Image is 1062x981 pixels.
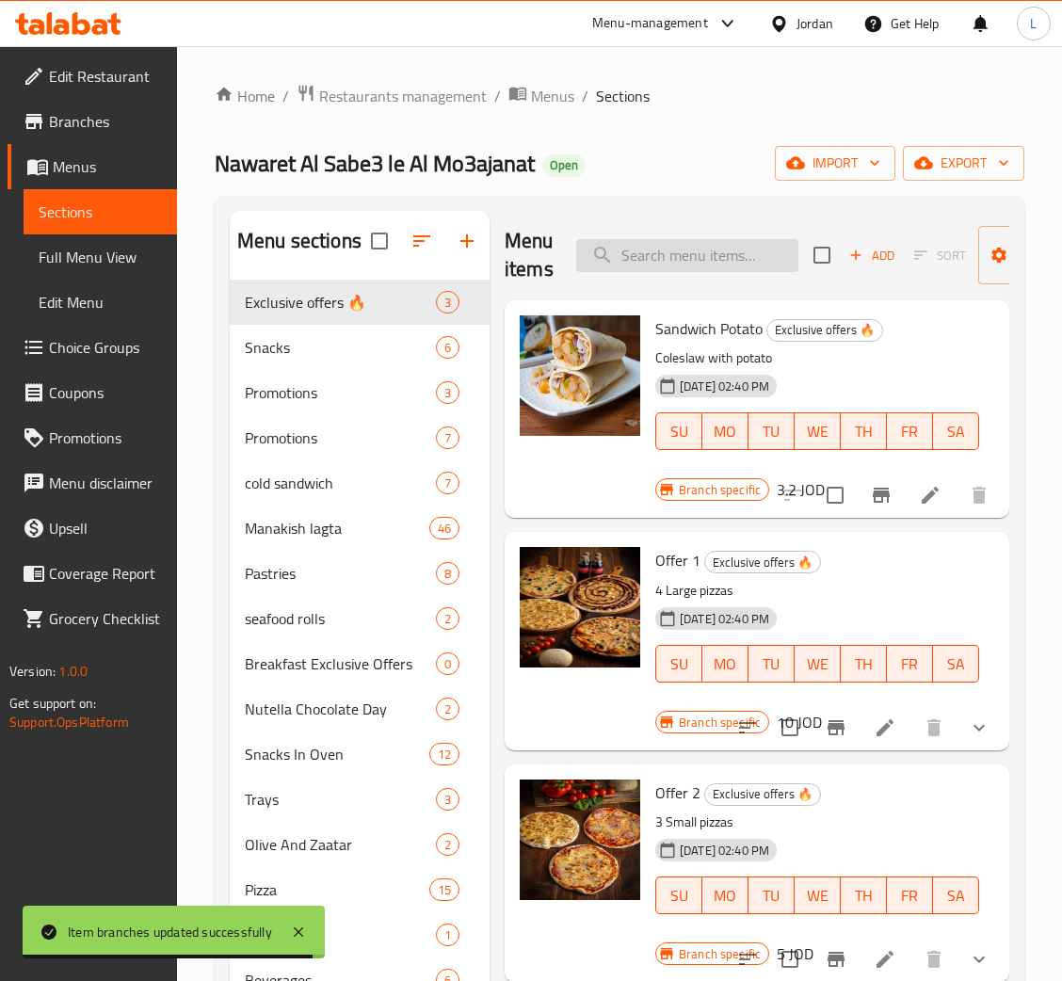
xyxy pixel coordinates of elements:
span: Restaurants management [319,85,487,107]
span: Exclusive offers 🔥 [245,291,436,314]
div: Olive And Zaatar2 [230,822,490,867]
div: Manakish lagta46 [230,506,490,551]
button: WE [795,412,841,450]
span: Promotions [245,426,436,449]
span: Pastries [245,562,436,585]
a: Menus [8,144,177,189]
div: Pizza15 [230,867,490,912]
div: items [436,426,459,449]
a: Promotions [8,415,177,460]
button: Branch-specific-item [813,705,859,750]
span: Menus [53,155,162,178]
span: Select section first [902,241,978,270]
span: Select all sections [360,221,399,261]
button: SA [933,412,979,450]
div: Breakfast Exclusive Offers [245,652,436,675]
div: items [429,517,459,539]
button: TH [841,876,887,914]
button: TH [841,645,887,683]
span: Snacks [245,336,436,359]
svg: Show Choices [968,948,990,971]
button: TU [748,876,795,914]
span: 6 [437,339,459,357]
img: Offer 2 [520,780,640,900]
span: Version: [9,659,56,683]
span: 3 [437,791,459,809]
span: 7 [437,429,459,447]
div: Nutella Chocolate Day2 [230,686,490,732]
span: 46 [430,520,459,538]
div: items [436,336,459,359]
span: import [790,152,880,175]
span: Sections [596,85,650,107]
span: seafood rolls [245,607,436,630]
div: Exclusive offers 🔥 [704,783,821,806]
span: FR [894,418,925,445]
span: TU [756,418,787,445]
span: SU [664,651,695,678]
button: delete [911,705,957,750]
span: Branches [49,110,162,133]
button: sort-choices [725,705,770,750]
span: Branch specific [671,945,768,963]
span: MO [710,651,741,678]
a: Restaurants management [297,84,487,108]
span: SA [941,651,972,678]
span: Exclusive offers 🔥 [767,319,882,341]
div: Exclusive offers 🔥 [704,551,821,573]
span: MO [710,418,741,445]
span: Offer 2 [655,779,700,807]
span: export [918,152,1009,175]
span: SA [941,882,972,909]
span: 8 [437,565,459,583]
h2: Menu items [505,227,554,283]
div: items [429,743,459,765]
div: items [436,698,459,720]
svg: Show Choices [968,716,990,739]
a: Grocery Checklist [8,596,177,641]
span: Snacks In Oven [245,743,429,765]
a: Full Menu View [24,234,177,280]
span: Menus [531,85,574,107]
div: Open [542,154,586,177]
nav: breadcrumb [215,84,1024,108]
button: SA [933,876,979,914]
span: Pizza [245,878,429,901]
div: Olive And Zaatar [245,833,436,856]
span: Select to update [770,708,810,748]
div: Nutella Chocolate Day [245,698,436,720]
span: WE [802,651,833,678]
span: Choice Groups [49,336,162,359]
p: 3 Small pizzas [655,811,979,834]
button: MO [702,645,748,683]
span: Nawaret Al Sabe3 le Al Mo3ajanat [215,142,535,185]
div: Item branches updated successfully [68,922,272,942]
span: SU [664,882,695,909]
span: Full Menu View [39,246,162,268]
span: Sort sections [399,218,444,264]
a: Edit menu item [919,484,941,507]
a: Edit menu item [874,948,896,971]
span: Open [542,157,586,173]
a: Edit menu item [874,716,896,739]
a: Sections [24,189,177,234]
button: WE [795,645,841,683]
span: 0 [437,655,459,673]
span: Branch specific [671,714,768,732]
div: Exclusive offers 🔥3 [230,280,490,325]
div: items [436,833,459,856]
button: SU [655,876,702,914]
div: items [436,924,459,946]
span: 3 [437,294,459,312]
span: Offer 1 [655,546,700,574]
span: Desserts [245,924,436,946]
button: SA [933,645,979,683]
span: 15 [430,881,459,899]
a: Upsell [8,506,177,551]
a: Support.OpsPlatform [9,710,129,734]
button: WE [795,876,841,914]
